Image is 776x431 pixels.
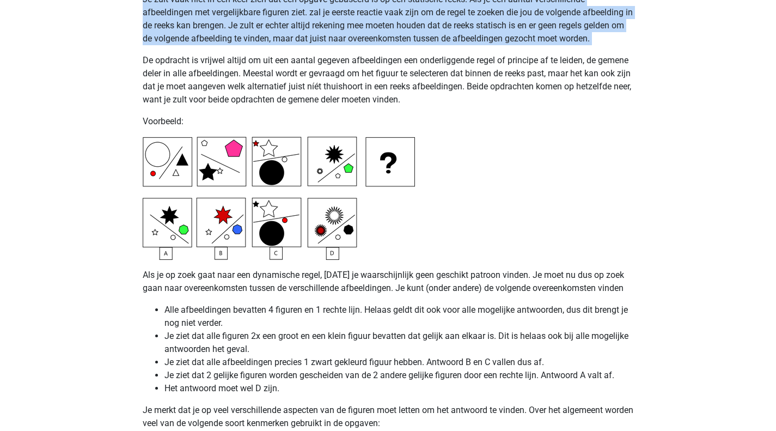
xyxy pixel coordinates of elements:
[164,356,634,369] li: Je ziet dat alle afbeeldingen precies 1 zwart gekleurd figuur hebben. Antwoord B en C vallen dus af.
[164,369,634,382] li: Je ziet dat 2 gelijke figuren worden gescheiden van de 2 andere gelijke figuren door een rechte l...
[164,303,634,330] li: Alle afbeeldingen bevatten 4 figuren en 1 rechte lijn. Helaas geldt dit ook voor alle mogelijke a...
[143,404,634,430] p: Je merkt dat je op veel verschillende aspecten van de figuren moet letten om het antwoord te vind...
[143,137,415,260] img: Inductive Reasoning Example7.png
[143,54,634,106] p: De opdracht is vrijwel altijd om uit een aantal gegeven afbeeldingen een onderliggende regel of p...
[164,330,634,356] li: Je ziet dat alle figuren 2x een groot en een klein figuur bevatten dat gelijk aan elkaar is. Dit ...
[164,382,634,395] li: Het antwoord moet wel D zijn.
[143,115,634,128] p: Voorbeeld:
[143,269,634,295] p: Als je op zoek gaat naar een dynamische regel, [DATE] je waarschijnlijk geen geschikt patroon vin...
